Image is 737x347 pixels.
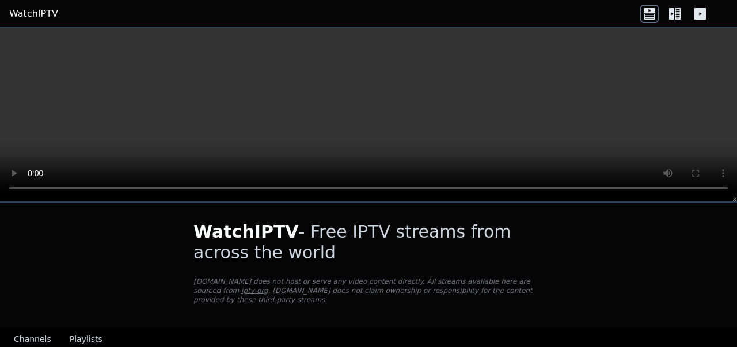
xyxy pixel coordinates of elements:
span: WatchIPTV [193,222,299,242]
p: [DOMAIN_NAME] does not host or serve any video content directly. All streams available here are s... [193,277,544,304]
a: iptv-org [241,287,268,295]
a: WatchIPTV [9,7,58,21]
h1: - Free IPTV streams from across the world [193,222,544,263]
